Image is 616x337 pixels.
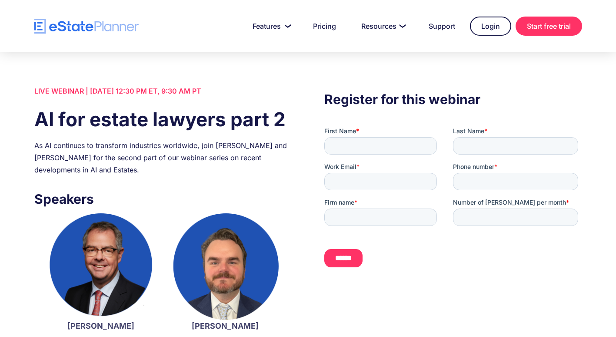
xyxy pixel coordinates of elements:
[34,85,292,97] div: LIVE WEBINAR | [DATE] 12:30 PM ET, 9:30 AM PT
[303,17,346,35] a: Pricing
[242,17,298,35] a: Features
[34,106,292,133] h1: AI for estate lawyers part 2
[324,127,582,275] iframe: Form 0
[192,321,259,330] strong: [PERSON_NAME]
[34,19,139,34] a: home
[418,17,466,35] a: Support
[34,139,292,176] div: As AI continues to transform industries worldwide, join [PERSON_NAME] and [PERSON_NAME] for the s...
[324,89,582,109] h3: Register for this webinar
[516,17,582,36] a: Start free trial
[67,321,134,330] strong: [PERSON_NAME]
[34,189,292,209] h3: Speakers
[351,17,414,35] a: Resources
[470,17,511,36] a: Login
